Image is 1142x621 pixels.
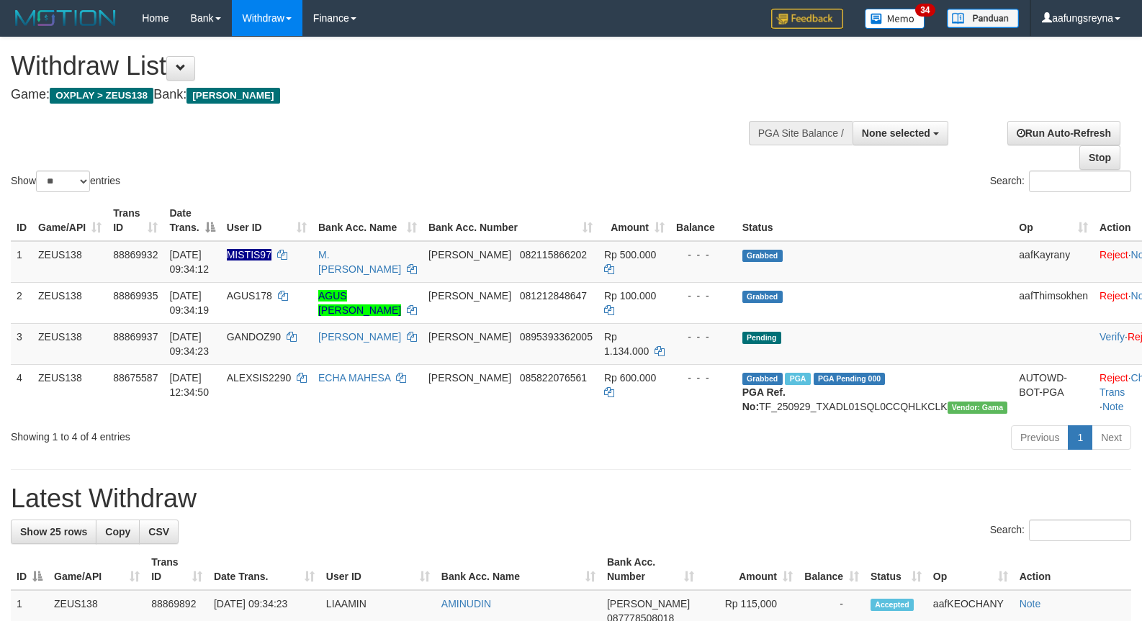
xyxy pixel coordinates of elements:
span: Rp 600.000 [604,372,656,384]
td: aafKayrany [1013,241,1094,283]
th: Bank Acc. Name: activate to sort column ascending [436,549,601,590]
td: ZEUS138 [32,364,107,420]
a: 1 [1068,425,1092,450]
a: Next [1092,425,1131,450]
td: TF_250929_TXADL01SQL0CCQHLKCLK [737,364,1014,420]
h1: Latest Withdraw [11,484,1131,513]
span: PGA Pending [814,373,886,385]
a: Copy [96,520,140,544]
input: Search: [1029,520,1131,541]
th: ID [11,200,32,241]
td: 3 [11,323,32,364]
span: None selected [862,127,930,139]
th: User ID: activate to sort column ascending [221,200,313,241]
span: Pending [742,332,781,344]
th: Trans ID: activate to sort column ascending [145,549,208,590]
select: Showentries [36,171,90,192]
img: panduan.png [947,9,1019,28]
a: Show 25 rows [11,520,96,544]
th: Bank Acc. Number: activate to sort column ascending [601,549,700,590]
span: Marked by aafpengsreynich [785,373,810,385]
span: 88869935 [113,290,158,302]
th: Amount: activate to sort column ascending [598,200,670,241]
div: - - - [676,330,731,344]
h1: Withdraw List [11,52,747,81]
th: Status [737,200,1014,241]
img: Feedback.jpg [771,9,843,29]
td: ZEUS138 [32,241,107,283]
span: 88869932 [113,249,158,260]
img: Button%20Memo.svg [865,9,925,29]
td: AUTOWD-BOT-PGA [1013,364,1094,420]
th: Game/API: activate to sort column ascending [32,200,107,241]
a: Reject [1100,249,1128,260]
span: Grabbed [742,291,783,303]
a: M. [PERSON_NAME] [318,249,401,275]
span: [DATE] 09:34:23 [169,331,209,357]
a: Reject [1100,372,1128,384]
span: Grabbed [742,250,783,262]
a: Run Auto-Refresh [1007,121,1120,145]
div: - - - [676,371,731,385]
span: Grabbed [742,373,783,385]
a: Verify [1100,331,1125,343]
span: CSV [148,526,169,538]
span: [DATE] 09:34:19 [169,290,209,316]
span: [PERSON_NAME] [428,249,511,260]
div: PGA Site Balance / [749,121,853,145]
span: 88869937 [113,331,158,343]
span: Copy [105,526,130,538]
label: Show entries [11,171,120,192]
label: Search: [990,520,1131,541]
span: [PERSON_NAME] [428,372,511,384]
span: Copy 085822076561 to clipboard [520,372,587,384]
th: Action [1014,549,1131,590]
div: - - - [676,248,731,262]
span: Copy 0895393362005 to clipboard [520,331,593,343]
b: PGA Ref. No: [742,386,786,412]
th: ID: activate to sort column descending [11,549,48,590]
span: GANDOZ90 [227,331,281,343]
th: Op: activate to sort column ascending [1013,200,1094,241]
td: 2 [11,282,32,323]
span: Copy 082115866202 to clipboard [520,249,587,260]
span: [PERSON_NAME] [186,88,279,104]
div: Showing 1 to 4 of 4 entries [11,424,465,444]
span: OXPLAY > ZEUS138 [50,88,153,104]
a: Note [1020,598,1041,609]
th: Status: activate to sort column ascending [865,549,927,590]
th: Op: activate to sort column ascending [927,549,1014,590]
span: Copy 081212848647 to clipboard [520,290,587,302]
span: [PERSON_NAME] [607,598,690,609]
span: Vendor URL: https://trx31.1velocity.biz [948,402,1008,414]
span: ALEXSIS2290 [227,372,292,384]
th: Amount: activate to sort column ascending [700,549,799,590]
button: None selected [853,121,948,145]
td: aafThimsokhen [1013,282,1094,323]
span: Rp 1.134.000 [604,331,649,357]
span: [PERSON_NAME] [428,331,511,343]
th: Game/API: activate to sort column ascending [48,549,145,590]
th: Date Trans.: activate to sort column ascending [208,549,320,590]
a: Previous [1011,425,1069,450]
td: 1 [11,241,32,283]
div: - - - [676,289,731,303]
span: [DATE] 09:34:12 [169,249,209,275]
span: Rp 100.000 [604,290,656,302]
th: Balance [670,200,737,241]
th: Date Trans.: activate to sort column descending [163,200,220,241]
td: ZEUS138 [32,282,107,323]
a: CSV [139,520,179,544]
th: Trans ID: activate to sort column ascending [107,200,163,241]
th: Bank Acc. Number: activate to sort column ascending [423,200,598,241]
span: Show 25 rows [20,526,87,538]
span: [DATE] 12:34:50 [169,372,209,398]
td: ZEUS138 [32,323,107,364]
a: Note [1102,401,1124,412]
span: Rp 500.000 [604,249,656,260]
a: AMINUDIN [441,598,491,609]
span: 88675587 [113,372,158,384]
span: AGUS178 [227,290,272,302]
span: Nama rekening ada tanda titik/strip, harap diedit [227,249,271,260]
a: AGUS [PERSON_NAME] [318,290,401,316]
